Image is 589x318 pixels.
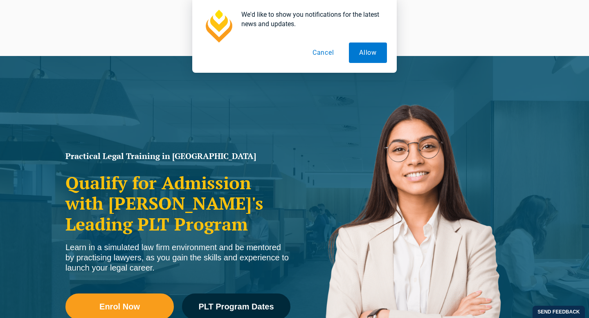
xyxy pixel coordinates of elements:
img: notification icon [202,10,235,43]
div: Learn in a simulated law firm environment and be mentored by practising lawyers, as you gain the ... [65,242,290,273]
span: Enrol Now [99,302,140,311]
button: Cancel [302,43,344,63]
span: PLT Program Dates [198,302,274,311]
div: We'd like to show you notifications for the latest news and updates. [235,10,387,29]
h1: Practical Legal Training in [GEOGRAPHIC_DATA] [65,152,290,160]
h2: Qualify for Admission with [PERSON_NAME]'s Leading PLT Program [65,172,290,234]
button: Allow [349,43,387,63]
